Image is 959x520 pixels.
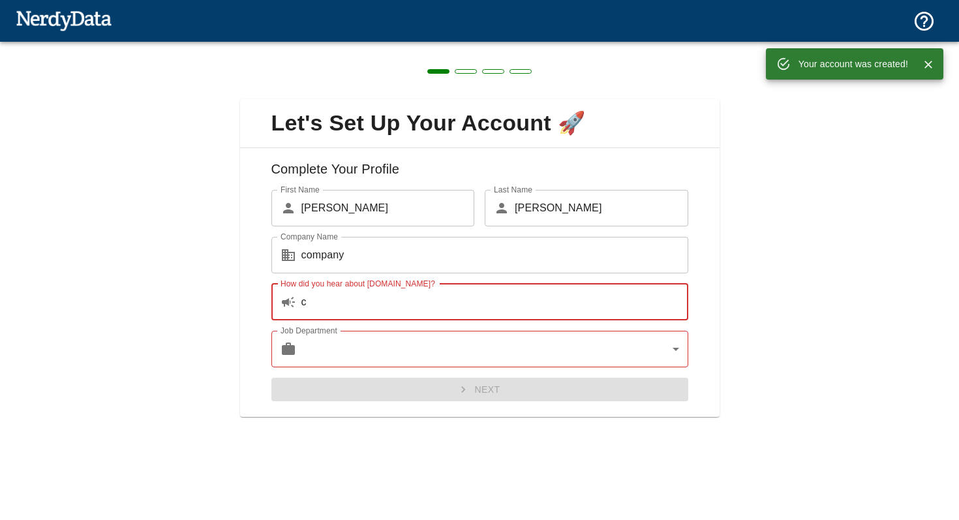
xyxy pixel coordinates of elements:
[281,231,338,242] label: Company Name
[281,184,320,195] label: First Name
[281,278,435,289] label: How did you hear about [DOMAIN_NAME]?
[281,325,337,336] label: Job Department
[894,427,943,477] iframe: Drift Widget Chat Controller
[919,55,938,74] button: Close
[251,159,709,190] h6: Complete Your Profile
[905,2,943,40] button: Support and Documentation
[16,7,112,33] img: NerdyData.com
[799,52,908,76] div: Your account was created!
[251,110,709,137] span: Let's Set Up Your Account 🚀
[494,184,532,195] label: Last Name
